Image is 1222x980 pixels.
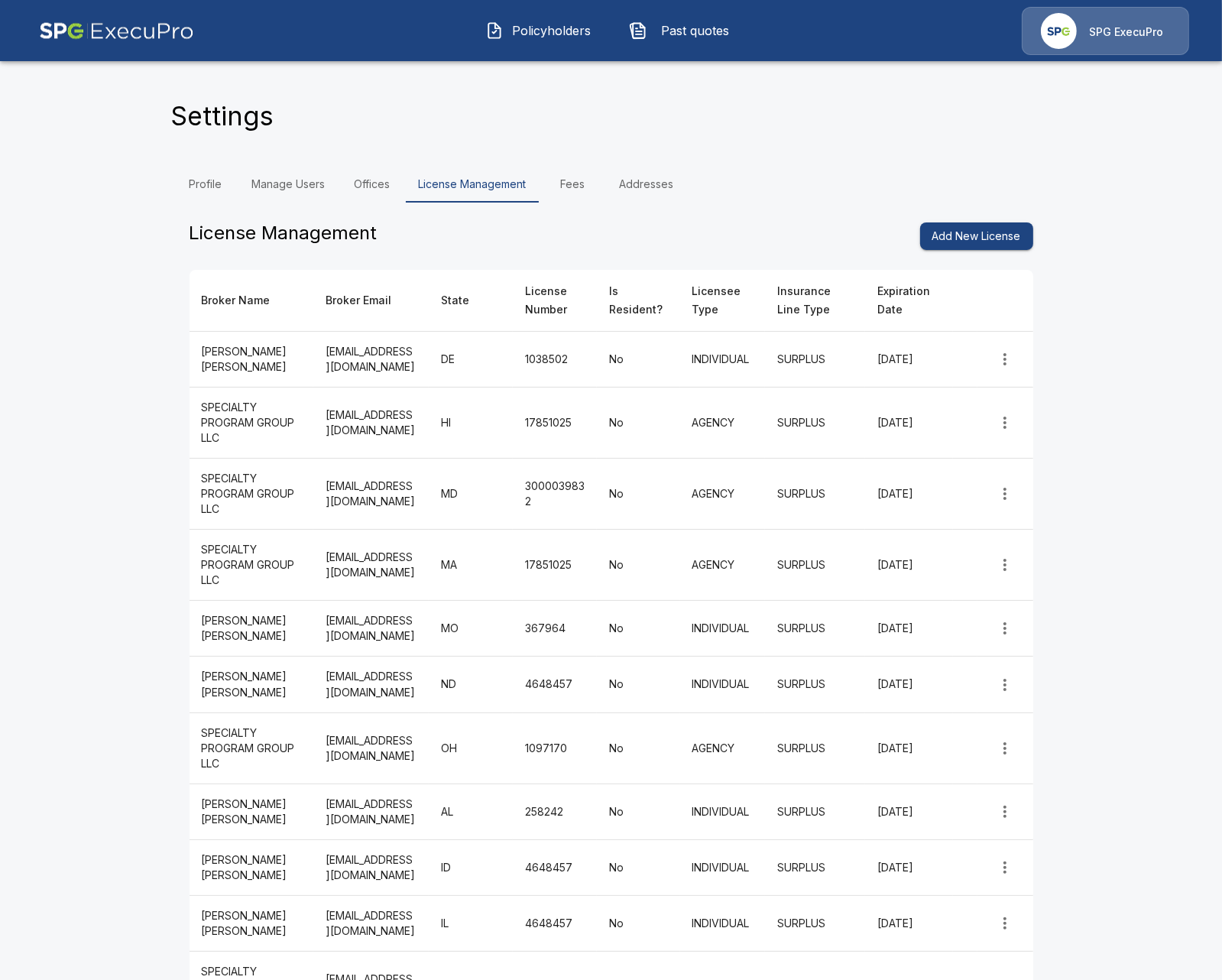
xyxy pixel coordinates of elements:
td: No [597,657,679,712]
td: [EMAIL_ADDRESS][DOMAIN_NAME] [313,657,429,712]
td: SPECIALTY PROGRAM GROUP LLC [190,712,314,784]
button: Add New License [920,222,1033,251]
span: Policyholders [510,21,594,40]
button: more [990,550,1020,580]
button: more [990,852,1020,883]
td: [EMAIL_ADDRESS][DOMAIN_NAME] [313,601,429,657]
a: Manage Users [240,166,338,203]
td: AGENCY [680,712,765,784]
td: 3000039832 [513,459,597,530]
td: [EMAIL_ADDRESS][DOMAIN_NAME] [313,784,429,839]
td: SPECIALTY PROGRAM GROUP LLC [190,388,314,459]
a: Profile [171,166,240,203]
td: [DATE] [865,332,954,388]
th: Insurance Line Type [765,270,865,332]
td: MD [429,459,513,530]
button: more [990,733,1020,764]
td: INDIVIDUAL [680,601,765,657]
button: more [990,670,1020,700]
th: Is Resident? [597,270,679,332]
td: [EMAIL_ADDRESS][DOMAIN_NAME] [313,388,429,459]
a: License Management [407,166,539,203]
td: HI [429,388,513,459]
td: No [597,530,679,601]
td: 1038502 [513,332,597,388]
td: AL [429,784,513,839]
td: INDIVIDUAL [680,332,765,388]
td: INDIVIDUAL [680,895,765,951]
th: Expiration Date [865,270,954,332]
th: Broker Name [190,270,314,332]
td: [DATE] [865,530,954,601]
td: [DATE] [865,839,954,895]
button: more [990,407,1020,438]
td: SURPLUS [765,657,865,712]
td: IL [429,895,513,951]
p: SPG ExecuPro [1089,24,1163,40]
td: [DATE] [865,459,954,530]
td: [PERSON_NAME] [PERSON_NAME] [190,839,314,895]
a: Offices [338,166,407,203]
td: 4648457 [513,839,597,895]
td: INDIVIDUAL [680,657,765,712]
button: more [990,908,1020,939]
img: Past quotes Icon [629,21,647,40]
td: [PERSON_NAME] [PERSON_NAME] [190,657,314,712]
td: No [597,839,679,895]
button: more [990,344,1020,375]
td: SURPLUS [765,332,865,388]
td: ID [429,839,513,895]
td: 17851025 [513,530,597,601]
td: No [597,459,679,530]
td: 1097170 [513,712,597,784]
td: [DATE] [865,784,954,839]
th: License Number [513,270,597,332]
button: more [990,613,1020,644]
td: [DATE] [865,388,954,459]
td: [EMAIL_ADDRESS][DOMAIN_NAME] [313,459,429,530]
td: [PERSON_NAME] [PERSON_NAME] [190,784,314,839]
span: Past quotes [653,21,737,40]
td: No [597,388,679,459]
td: AGENCY [680,459,765,530]
td: SURPLUS [765,459,865,530]
td: [PERSON_NAME] [PERSON_NAME] [190,332,314,388]
td: [EMAIL_ADDRESS][DOMAIN_NAME] [313,712,429,784]
th: Licensee Type [680,270,765,332]
h4: Settings [171,100,274,132]
td: MO [429,601,513,657]
td: [DATE] [865,712,954,784]
a: Agency IconSPG ExecuPro [1022,7,1189,55]
td: [EMAIL_ADDRESS][DOMAIN_NAME] [313,332,429,388]
td: 4648457 [513,895,597,951]
td: 4648457 [513,657,597,712]
td: SURPLUS [765,530,865,601]
td: No [597,332,679,388]
th: Broker Email [313,270,429,332]
img: AA Logo [39,7,194,55]
td: MA [429,530,513,601]
td: SURPLUS [765,839,865,895]
button: more [990,479,1020,509]
td: [PERSON_NAME] [PERSON_NAME] [190,601,314,657]
td: AGENCY [680,530,765,601]
td: SURPLUS [765,388,865,459]
img: Agency Icon [1041,13,1077,49]
td: [DATE] [865,601,954,657]
td: [EMAIL_ADDRESS][DOMAIN_NAME] [313,530,429,601]
td: ND [429,657,513,712]
td: SPECIALTY PROGRAM GROUP LLC [190,530,314,601]
td: SURPLUS [765,895,865,951]
button: Policyholders IconPolicyholders [474,11,605,50]
td: AGENCY [680,388,765,459]
button: more [990,797,1020,827]
td: SURPLUS [765,712,865,784]
td: [DATE] [865,895,954,951]
td: INDIVIDUAL [680,839,765,895]
td: [EMAIL_ADDRESS][DOMAIN_NAME] [313,895,429,951]
button: Past quotes IconPast quotes [617,11,749,50]
img: Policyholders Icon [485,21,504,40]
